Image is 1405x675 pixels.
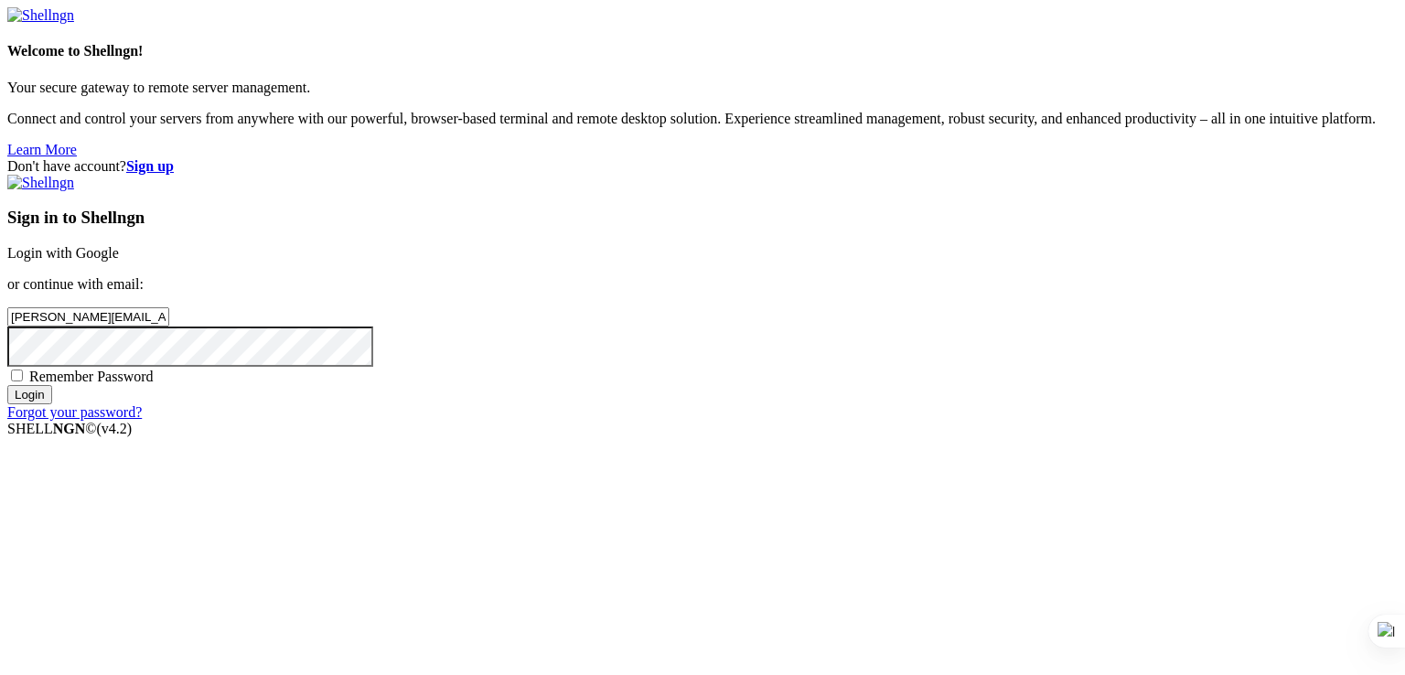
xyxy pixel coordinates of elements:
[53,421,86,436] b: NGN
[7,208,1398,228] h3: Sign in to Shellngn
[7,175,74,191] img: Shellngn
[97,421,133,436] span: 4.2.0
[7,111,1398,127] p: Connect and control your servers from anywhere with our powerful, browser-based terminal and remo...
[7,245,119,261] a: Login with Google
[126,158,174,174] a: Sign up
[7,43,1398,59] h4: Welcome to Shellngn!
[11,370,23,381] input: Remember Password
[7,404,142,420] a: Forgot your password?
[7,80,1398,96] p: Your secure gateway to remote server management.
[7,276,1398,293] p: or continue with email:
[7,385,52,404] input: Login
[7,7,74,24] img: Shellngn
[29,369,154,384] span: Remember Password
[7,421,132,436] span: SHELL ©
[7,158,1398,175] div: Don't have account?
[7,307,169,327] input: Email address
[7,142,77,157] a: Learn More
